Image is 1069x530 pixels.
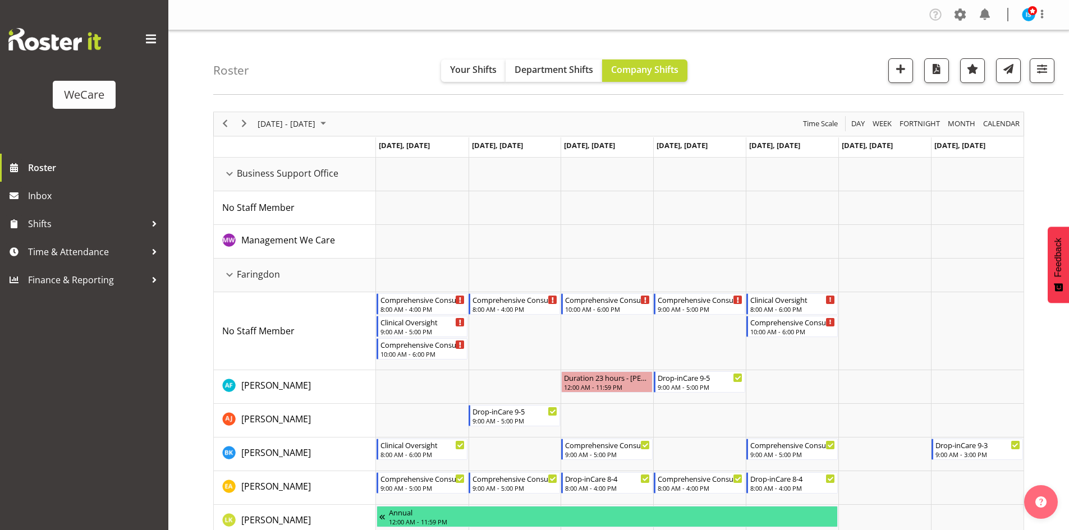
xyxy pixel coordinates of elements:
[565,305,650,314] div: 10:00 AM - 6:00 PM
[222,201,295,214] span: No Staff Member
[850,117,867,131] button: Timeline Day
[750,483,835,492] div: 8:00 AM - 4:00 PM
[235,112,254,136] div: next period
[214,225,376,259] td: Management We Care resource
[241,513,311,527] a: [PERSON_NAME]
[213,64,249,77] h4: Roster
[924,58,949,83] button: Download a PDF of the roster according to the set date range.
[218,117,233,131] button: Previous
[450,63,497,76] span: Your Shifts
[214,259,376,292] td: Faringdon resource
[214,191,376,225] td: No Staff Member resource
[241,446,311,459] a: [PERSON_NAME]
[377,439,468,460] div: Brian Ko"s event - Clinical Oversight Begin From Monday, October 6, 2025 at 8:00:00 AM GMT+13:00 ...
[241,234,335,246] span: Management We Care
[441,59,506,82] button: Your Shifts
[658,372,742,383] div: Drop-inCare 9-5
[561,439,653,460] div: Brian Ko"s event - Comprehensive Consult 9-5 Begin From Wednesday, October 8, 2025 at 9:00:00 AM ...
[222,325,295,337] span: No Staff Member
[750,450,835,459] div: 9:00 AM - 5:00 PM
[564,382,650,391] div: 12:00 AM - 11:59 PM
[472,305,557,314] div: 8:00 AM - 4:00 PM
[750,294,835,305] div: Clinical Oversight
[565,294,650,305] div: Comprehensive Consult 10-6
[561,472,653,494] div: Ena Advincula"s event - Drop-inCare 8-4 Begin From Wednesday, October 8, 2025 at 8:00:00 AM GMT+1...
[898,117,942,131] button: Fortnight
[654,472,745,494] div: Ena Advincula"s event - Comprehensive Consult 8-4 Begin From Thursday, October 9, 2025 at 8:00:00...
[602,59,687,82] button: Company Shifts
[750,473,835,484] div: Drop-inCare 8-4
[380,349,465,358] div: 10:00 AM - 6:00 PM
[935,439,1020,450] div: Drop-inCare 9-3
[947,117,976,131] span: Month
[946,117,978,131] button: Timeline Month
[214,370,376,404] td: Alex Ferguson resource
[564,140,615,150] span: [DATE], [DATE]
[564,372,650,383] div: Duration 23 hours - [PERSON_NAME]
[380,439,465,450] div: Clinical Oversight
[657,140,708,150] span: [DATE], [DATE]
[750,316,835,328] div: Comprehensive Consult 10-6
[28,271,146,288] span: Finance & Reporting
[842,140,893,150] span: [DATE], [DATE]
[380,294,465,305] div: Comprehensive Consult 8-4
[237,268,280,281] span: Faringdon
[380,473,465,484] div: Comprehensive Consult 9-5
[8,28,101,50] img: Rosterit website logo
[472,483,557,492] div: 9:00 AM - 5:00 PM
[472,416,557,425] div: 9:00 AM - 5:00 PM
[935,450,1020,459] div: 9:00 AM - 3:00 PM
[377,316,468,337] div: No Staff Member"s event - Clinical Oversight Begin From Monday, October 6, 2025 at 9:00:00 AM GMT...
[377,293,468,315] div: No Staff Member"s event - Comprehensive Consult 8-4 Begin From Monday, October 6, 2025 at 8:00:00...
[658,483,742,492] div: 8:00 AM - 4:00 PM
[241,480,311,493] a: [PERSON_NAME]
[214,471,376,505] td: Ena Advincula resource
[746,472,838,494] div: Ena Advincula"s event - Drop-inCare 8-4 Begin From Friday, October 10, 2025 at 8:00:00 AM GMT+13:...
[746,439,838,460] div: Brian Ko"s event - Comprehensive Consult 9-5 Begin From Friday, October 10, 2025 at 9:00:00 AM GM...
[241,413,311,425] span: [PERSON_NAME]
[64,86,104,103] div: WeCare
[850,117,866,131] span: Day
[981,117,1022,131] button: Month
[898,117,941,131] span: Fortnight
[377,506,838,527] div: Liandy Kritzinger"s event - Annual Begin From Saturday, October 4, 2025 at 12:00:00 AM GMT+13:00 ...
[932,439,1023,460] div: Brian Ko"s event - Drop-inCare 9-3 Begin From Sunday, October 12, 2025 at 9:00:00 AM GMT+13:00 En...
[746,316,838,337] div: No Staff Member"s event - Comprehensive Consult 10-6 Begin From Friday, October 10, 2025 at 10:00...
[750,439,835,450] div: Comprehensive Consult 9-5
[28,215,146,232] span: Shifts
[214,158,376,191] td: Business Support Office resource
[654,293,745,315] div: No Staff Member"s event - Comprehensive Consult 9-5 Begin From Thursday, October 9, 2025 at 9:00:...
[871,117,894,131] button: Timeline Week
[750,327,835,336] div: 10:00 AM - 6:00 PM
[472,405,557,417] div: Drop-inCare 9-5
[802,117,839,131] span: Time Scale
[241,446,311,459] span: [PERSON_NAME]
[254,112,333,136] div: October 06 - 12, 2025
[565,483,650,492] div: 8:00 AM - 4:00 PM
[561,293,653,315] div: No Staff Member"s event - Comprehensive Consult 10-6 Begin From Wednesday, October 8, 2025 at 10:...
[515,63,593,76] span: Department Shifts
[469,293,560,315] div: No Staff Member"s event - Comprehensive Consult 8-4 Begin From Tuesday, October 7, 2025 at 8:00:0...
[377,472,468,494] div: Ena Advincula"s event - Comprehensive Consult 9-5 Begin From Monday, October 6, 2025 at 9:00:00 A...
[241,233,335,247] a: Management We Care
[654,371,745,393] div: Alex Ferguson"s event - Drop-inCare 9-5 Begin From Thursday, October 9, 2025 at 9:00:00 AM GMT+13...
[380,316,465,328] div: Clinical Oversight
[241,412,311,426] a: [PERSON_NAME]
[506,59,602,82] button: Department Shifts
[215,112,235,136] div: previous period
[472,294,557,305] div: Comprehensive Consult 8-4
[469,472,560,494] div: Ena Advincula"s event - Comprehensive Consult 9-5 Begin From Tuesday, October 7, 2025 at 9:00:00 ...
[214,437,376,471] td: Brian Ko resource
[472,140,523,150] span: [DATE], [DATE]
[871,117,893,131] span: Week
[1022,8,1035,21] img: isabel-simcox10849.jpg
[611,63,678,76] span: Company Shifts
[28,187,163,204] span: Inbox
[1053,238,1063,277] span: Feedback
[380,339,465,350] div: Comprehensive Consult 10-6
[241,379,311,392] a: [PERSON_NAME]
[996,58,1021,83] button: Send a list of all shifts for the selected filtered period to all rostered employees.
[389,506,836,518] div: Annual
[214,292,376,370] td: No Staff Member resource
